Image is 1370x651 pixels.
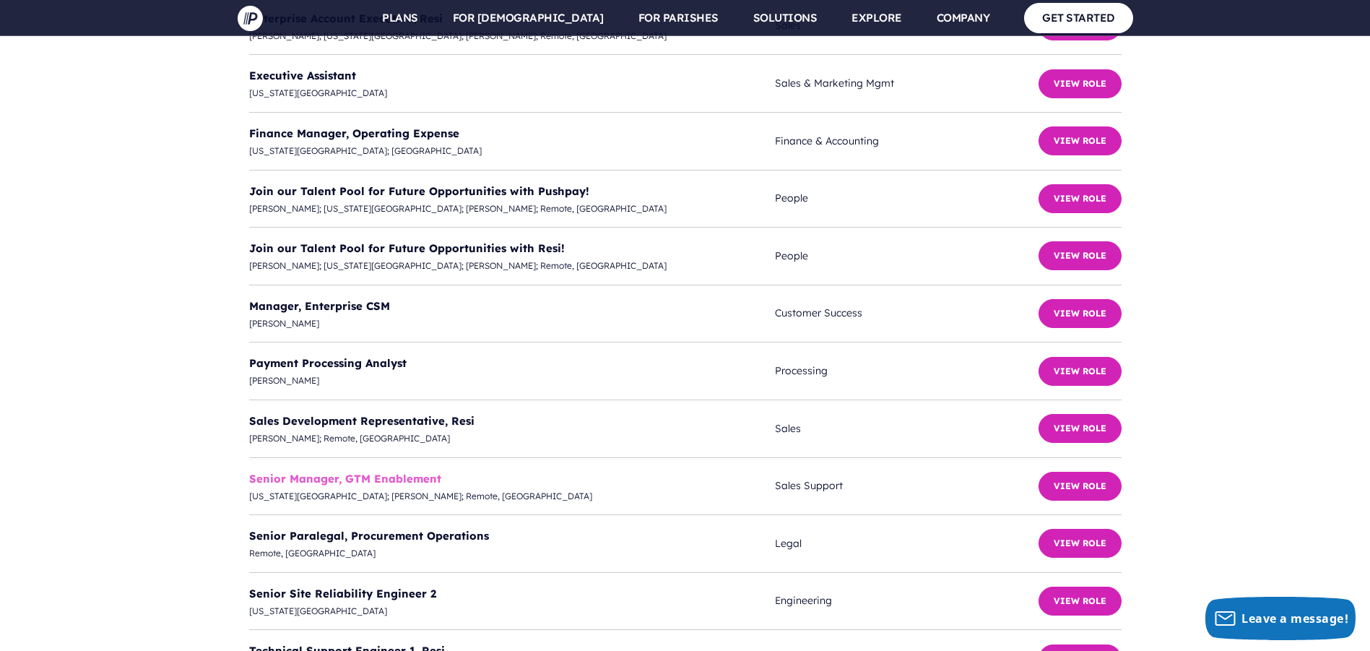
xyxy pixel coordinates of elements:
a: Executive Assistant [249,69,356,82]
a: Payment Processing Analyst [249,356,407,370]
button: View Role [1039,357,1122,386]
span: Finance & Accounting [775,132,1038,150]
span: Processing [775,362,1038,380]
span: Sales Support [775,477,1038,495]
span: [US_STATE][GEOGRAPHIC_DATA] [249,603,776,619]
a: Join our Talent Pool for Future Opportunities with Resi! [249,241,565,255]
span: [PERSON_NAME]; Remote, [GEOGRAPHIC_DATA] [249,431,776,447]
button: View Role [1039,414,1122,443]
span: Sales & Marketing Mgmt [775,74,1038,92]
button: View Role [1039,587,1122,616]
button: View Role [1039,241,1122,270]
span: [US_STATE][GEOGRAPHIC_DATA]; [PERSON_NAME]; Remote, [GEOGRAPHIC_DATA] [249,488,776,504]
a: Senior Manager, GTM Enablement [249,472,441,486]
button: View Role [1039,472,1122,501]
span: [PERSON_NAME]; [US_STATE][GEOGRAPHIC_DATA]; [PERSON_NAME]; Remote, [GEOGRAPHIC_DATA] [249,201,776,217]
span: Remote, [GEOGRAPHIC_DATA] [249,546,776,561]
span: [PERSON_NAME]; [US_STATE][GEOGRAPHIC_DATA]; [PERSON_NAME]; Remote, [GEOGRAPHIC_DATA] [249,258,776,274]
button: View Role [1039,69,1122,98]
a: Sales Development Representative, Resi [249,414,474,428]
button: View Role [1039,299,1122,328]
span: [PERSON_NAME] [249,316,776,332]
span: People [775,247,1038,265]
a: Join our Talent Pool for Future Opportunities with Pushpay! [249,184,589,198]
button: View Role [1039,184,1122,213]
span: [US_STATE][GEOGRAPHIC_DATA]; [GEOGRAPHIC_DATA] [249,143,776,159]
span: Legal [775,535,1038,553]
span: [US_STATE][GEOGRAPHIC_DATA] [249,85,776,101]
span: Customer Success [775,304,1038,322]
a: Senior Paralegal, Procurement Operations [249,529,489,543]
button: View Role [1039,529,1122,558]
span: Sales [775,420,1038,438]
span: People [775,189,1038,207]
a: Senior Site Reliability Engineer 2 [249,587,436,600]
span: Leave a message! [1241,611,1348,626]
span: Engineering [775,592,1038,610]
button: Leave a message! [1205,597,1356,640]
a: Finance Manager, Operating Expense [249,126,459,140]
a: Manager, Enterprise CSM [249,299,390,313]
span: [PERSON_NAME] [249,373,776,389]
button: View Role [1039,126,1122,155]
a: GET STARTED [1024,3,1133,33]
